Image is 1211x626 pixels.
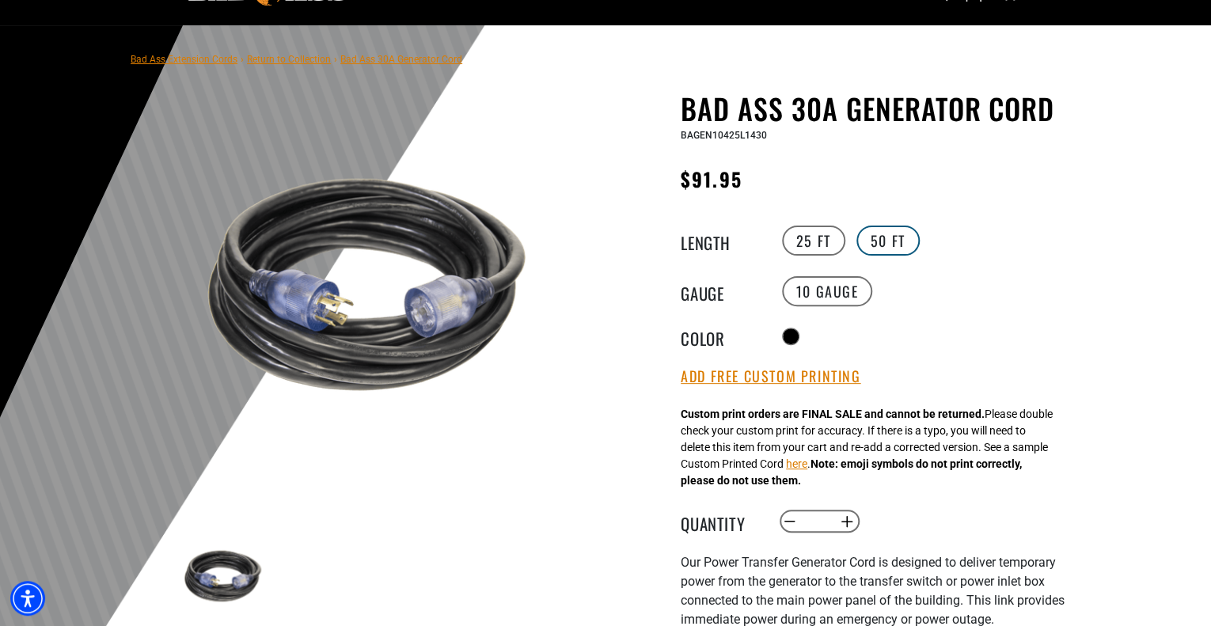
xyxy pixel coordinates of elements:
[681,92,1069,125] h1: Bad Ass 30A Generator Cord
[340,54,462,65] span: Bad Ass 30A Generator Cord
[681,408,985,420] strong: Custom print orders are FINAL SALE and cannot be returned.
[131,54,237,65] a: Bad Ass Extension Cords
[681,230,760,251] legend: Length
[247,54,331,65] a: Return to Collection
[681,165,742,193] span: $91.95
[782,226,845,256] label: 25 FT
[131,49,462,68] nav: breadcrumbs
[681,368,860,385] button: Add Free Custom Printing
[856,226,920,256] label: 50 FT
[681,130,767,141] span: BAGEN10425L1430
[681,511,760,532] label: Quantity
[681,457,1022,487] strong: Note: emoji symbols do not print correctly, please do not use them.
[241,54,244,65] span: ›
[782,276,873,306] label: 10 GAUGE
[177,95,559,476] img: black
[177,530,269,622] img: black
[681,326,760,347] legend: Color
[10,581,45,616] div: Accessibility Menu
[334,54,337,65] span: ›
[786,456,807,472] button: here
[681,406,1053,489] div: Please double check your custom print for accuracy. If there is a typo, you will need to delete t...
[681,281,760,302] legend: Gauge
